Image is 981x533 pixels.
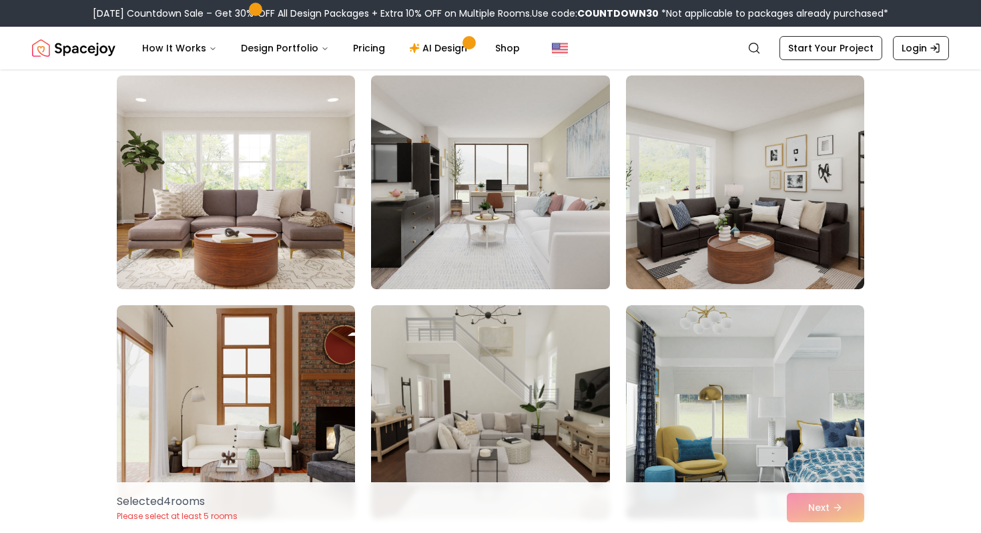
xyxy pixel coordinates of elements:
a: Start Your Project [779,36,882,60]
a: Pricing [342,35,396,61]
button: How It Works [131,35,228,61]
img: Room room-17 [365,70,615,295]
a: AI Design [398,35,482,61]
button: Design Portfolio [230,35,340,61]
a: Shop [484,35,531,61]
img: Room room-18 [626,75,864,289]
a: Spacejoy [32,35,115,61]
img: United States [552,40,568,56]
img: Room room-21 [626,305,864,519]
p: Selected 4 room s [117,494,238,510]
img: Room room-20 [371,305,609,519]
span: Use code: [532,7,659,20]
p: Please select at least 5 rooms [117,511,238,522]
nav: Global [32,27,949,69]
nav: Main [131,35,531,61]
img: Room room-16 [117,75,355,289]
img: Room room-19 [117,305,355,519]
a: Login [893,36,949,60]
img: Spacejoy Logo [32,35,115,61]
span: *Not applicable to packages already purchased* [659,7,888,20]
div: [DATE] Countdown Sale – Get 30% OFF All Design Packages + Extra 10% OFF on Multiple Rooms. [93,7,888,20]
b: COUNTDOWN30 [577,7,659,20]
